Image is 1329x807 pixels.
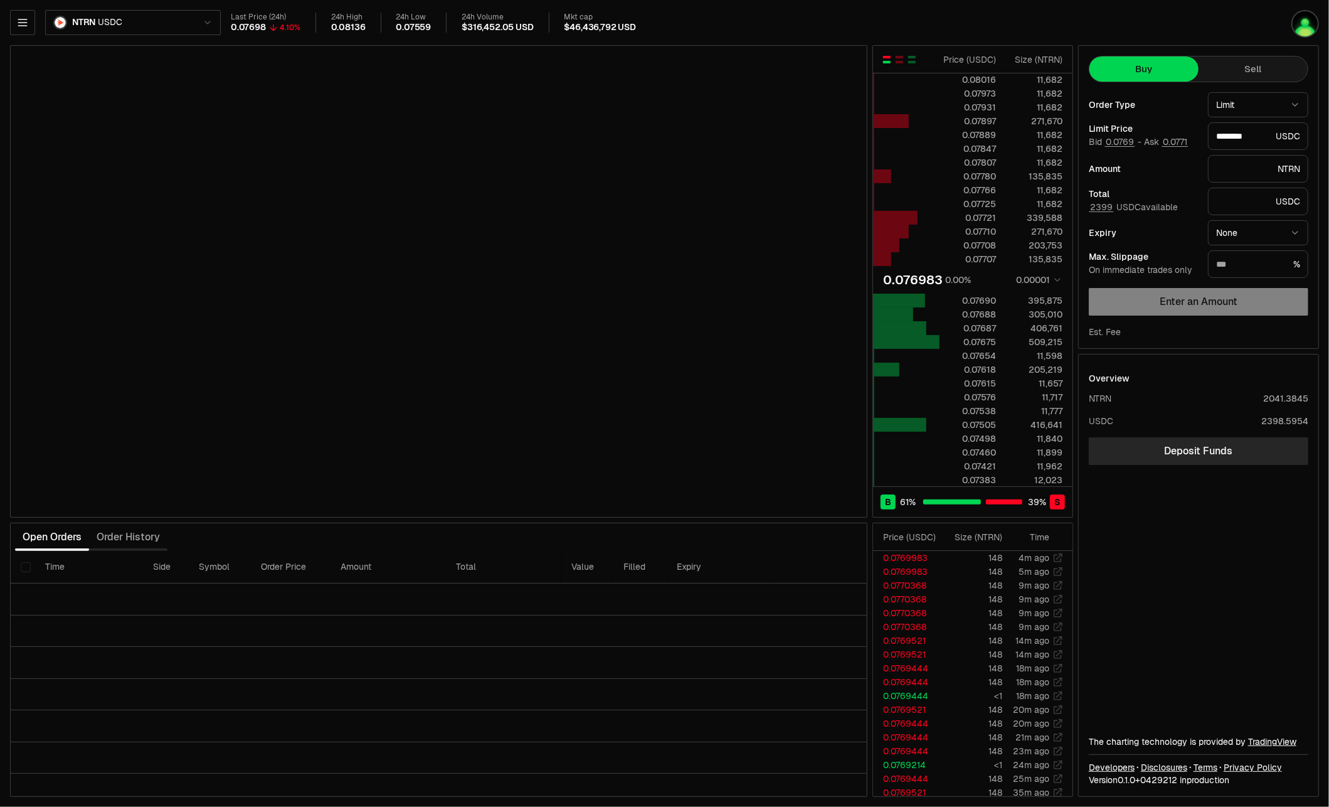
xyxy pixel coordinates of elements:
div: USDC [1089,415,1113,427]
time: 18m ago [1016,663,1049,674]
div: 11,682 [1007,73,1062,86]
a: Deposit Funds [1089,437,1308,465]
div: Total [1089,190,1198,198]
div: 2398.5954 [1261,415,1308,427]
div: 0.07675 [940,336,996,348]
time: 23m ago [1013,746,1049,757]
div: 11,840 [1007,432,1062,445]
div: Order Type [1089,100,1198,109]
div: 135,835 [1007,170,1062,183]
td: 0.0769983 [873,565,941,579]
td: 0.0770368 [873,620,941,634]
a: Disclosures [1141,761,1187,774]
td: 0.0770368 [873,606,941,620]
div: 0.076983 [883,271,943,289]
td: 148 [941,786,1003,799]
th: Time [35,551,142,584]
div: 11,777 [1007,405,1062,417]
button: 0.00001 [1012,272,1062,287]
button: 2399 [1089,202,1114,212]
span: 39 % [1029,496,1047,508]
th: Symbol [189,551,251,584]
td: 0.0769521 [873,648,941,661]
div: 0.07654 [940,350,996,362]
button: Order History [89,525,167,550]
div: 11,657 [1007,377,1062,390]
td: 148 [941,592,1003,606]
td: 0.0769444 [873,675,941,689]
time: 9m ago [1019,580,1049,591]
time: 18m ago [1016,676,1049,688]
time: 25m ago [1013,773,1049,784]
div: 0.07707 [940,253,996,265]
div: 0.07505 [940,419,996,431]
span: NTRN [72,17,95,28]
th: Total [446,551,561,584]
div: 0.07725 [940,198,996,210]
div: Limit Price [1089,124,1198,133]
div: 135,835 [1007,253,1062,265]
div: Version 0.1.0 + in production [1089,774,1308,786]
div: 11,962 [1007,460,1062,473]
span: 04292126e5f11e59ee3f7914bb0c936c7404628d [1140,774,1177,786]
td: 0.0769444 [873,717,941,730]
button: Show Sell Orders Only [894,55,904,65]
div: 416,641 [1007,419,1062,431]
a: Developers [1089,761,1135,774]
time: 20m ago [1013,704,1049,715]
td: <1 [941,758,1003,772]
div: The charting technology is provided by [1089,735,1308,748]
div: Time [1013,531,1049,543]
div: 0.07931 [940,101,996,114]
span: USDC available [1089,201,1178,213]
span: USDC [98,17,122,28]
time: 4m ago [1019,552,1049,564]
td: 0.0769444 [873,772,941,786]
div: 11,682 [1007,156,1062,169]
div: Expiry [1089,228,1198,237]
div: 4.10% [280,23,300,33]
div: 205,219 [1007,363,1062,376]
th: Amount [331,551,446,584]
td: 0.0769444 [873,689,941,703]
div: NTRN [1208,155,1308,183]
time: 9m ago [1019,621,1049,633]
time: 21m ago [1015,732,1049,743]
div: 0.07780 [940,170,996,183]
div: 0.07576 [940,391,996,403]
div: 11,682 [1007,101,1062,114]
span: Bid - [1089,137,1141,148]
div: NTRN [1089,392,1111,405]
div: 0.07698 [231,22,266,33]
div: Size ( NTRN ) [1007,53,1062,66]
div: 0.07687 [940,322,996,334]
th: Expiry [667,551,771,584]
a: Terms [1194,761,1217,774]
div: 0.07847 [940,142,996,155]
td: 0.0769521 [873,703,941,717]
time: 18m ago [1016,690,1049,702]
a: TradingView [1248,736,1296,747]
time: 14m ago [1015,635,1049,646]
span: Ask [1144,137,1189,148]
div: 0.07889 [940,129,996,141]
span: S [1054,496,1061,508]
div: 2041.3845 [1263,392,1308,405]
div: USDC [1208,188,1308,215]
div: 11,717 [1007,391,1062,403]
div: 0.08016 [940,73,996,86]
img: reward [1293,11,1318,36]
td: 148 [941,648,1003,661]
div: Price ( USDC ) [883,531,940,543]
td: 0.0769444 [873,661,941,675]
td: 0.0769444 [873,730,941,744]
td: 148 [941,579,1003,592]
div: 0.07383 [940,474,996,486]
button: 0.0771 [1162,137,1189,147]
td: 0.0770368 [873,579,941,592]
div: 0.07498 [940,432,996,445]
td: 148 [941,772,1003,786]
div: 0.07721 [940,211,996,224]
th: Value [561,551,613,584]
span: B [885,496,891,508]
